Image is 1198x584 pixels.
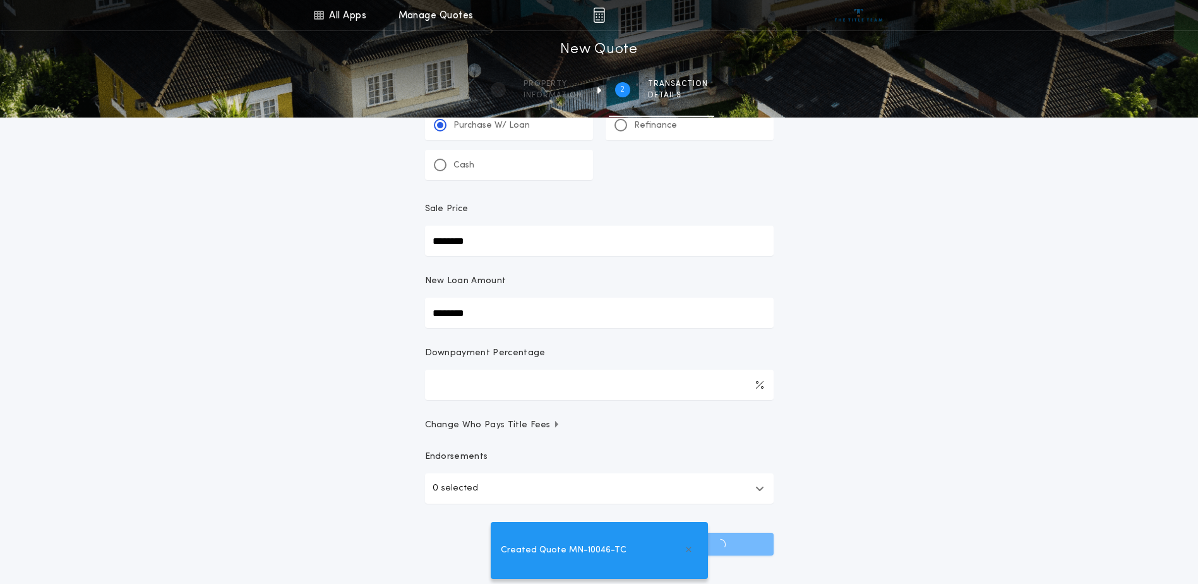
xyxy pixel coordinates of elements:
span: details [648,90,708,100]
h1: New Quote [560,40,637,60]
p: Cash [453,159,474,172]
span: Property [524,79,582,89]
span: information [524,90,582,100]
input: Downpayment Percentage [425,370,774,400]
span: Change Who Pays Title Fees [425,419,561,432]
button: Change Who Pays Title Fees [425,419,774,432]
p: Purchase W/ Loan [453,119,530,132]
button: 0 selected [425,473,774,504]
img: img [593,8,605,23]
span: Created Quote MN-10046-TC [501,544,626,557]
h2: 2 [620,85,625,95]
p: Downpayment Percentage [425,347,546,360]
p: Sale Price [425,203,469,216]
p: 0 selected [433,481,478,496]
input: Sale Price [425,226,774,256]
p: Refinance [634,119,677,132]
input: New Loan Amount [425,298,774,328]
span: Transaction [648,79,708,89]
p: Endorsements [425,451,774,463]
img: vs-icon [835,9,882,21]
p: New Loan Amount [425,275,506,288]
